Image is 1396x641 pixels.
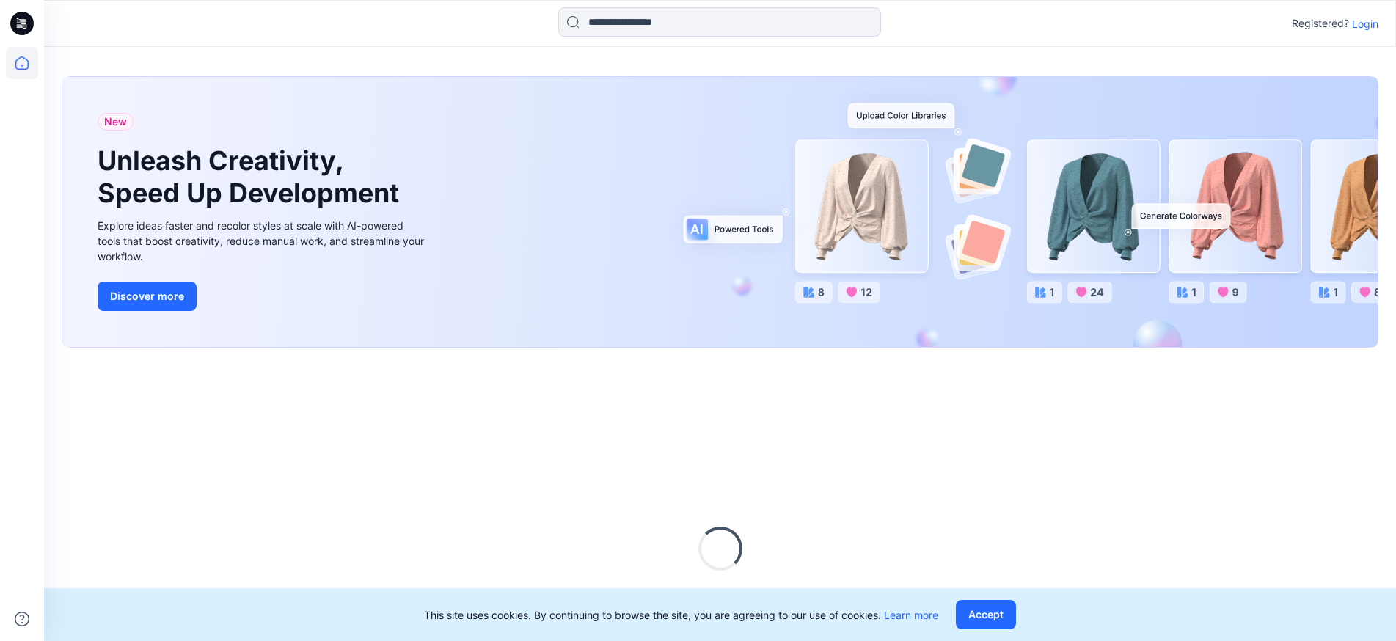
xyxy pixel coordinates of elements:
h1: Unleash Creativity, Speed Up Development [98,145,406,208]
a: Discover more [98,282,428,311]
button: Discover more [98,282,197,311]
a: Learn more [884,609,938,621]
p: Registered? [1292,15,1349,32]
button: Accept [956,600,1016,629]
p: This site uses cookies. By continuing to browse the site, you are agreeing to our use of cookies. [424,607,938,623]
p: Login [1352,16,1378,32]
div: Explore ideas faster and recolor styles at scale with AI-powered tools that boost creativity, red... [98,218,428,264]
span: New [104,113,127,131]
